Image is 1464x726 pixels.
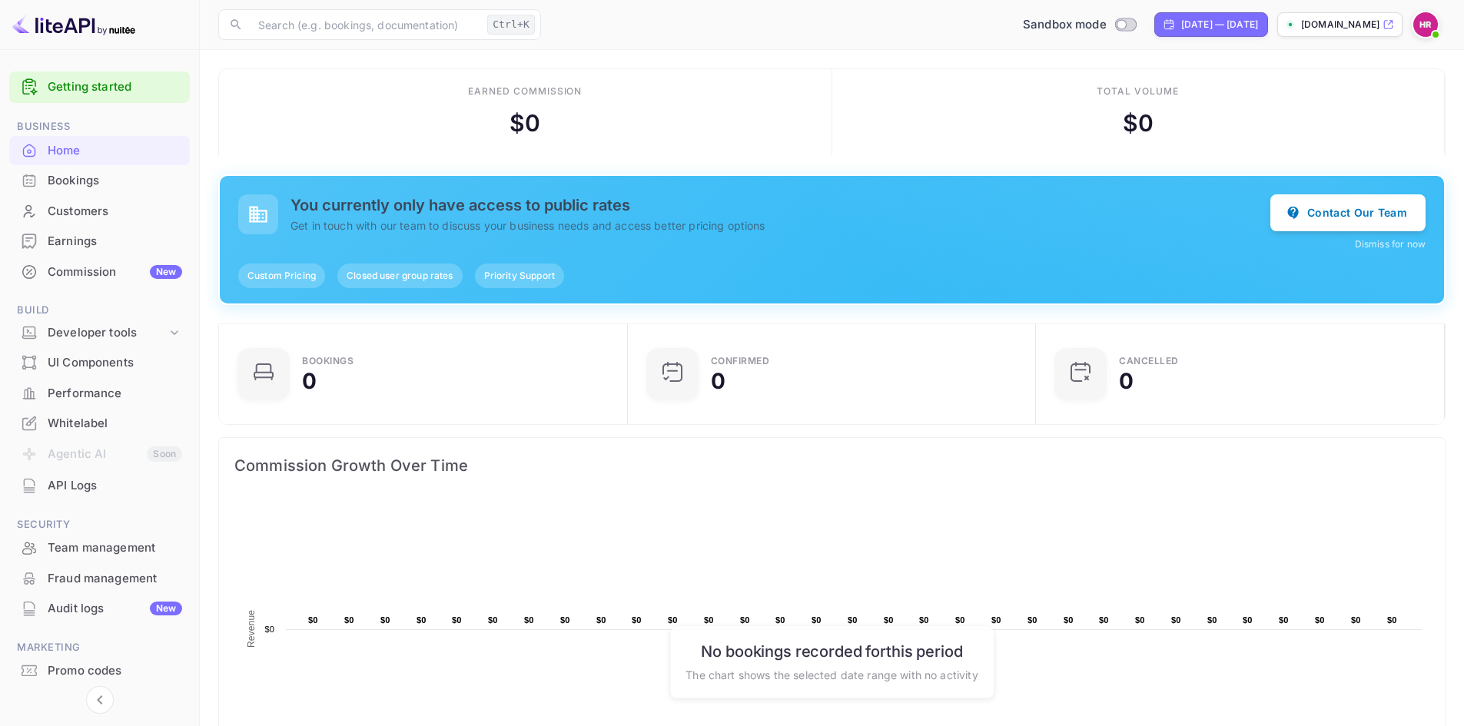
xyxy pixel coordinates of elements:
[1171,615,1181,625] text: $0
[1207,615,1217,625] text: $0
[1315,615,1325,625] text: $0
[48,324,167,342] div: Developer tools
[9,656,190,685] a: Promo codes
[1027,615,1037,625] text: $0
[9,118,190,135] span: Business
[9,594,190,624] div: Audit logsNew
[9,409,190,439] div: Whitelabel
[48,142,182,160] div: Home
[1064,615,1074,625] text: $0
[9,197,190,225] a: Customers
[686,642,978,661] h6: No bookings recorded for this period
[9,71,190,103] div: Getting started
[290,196,1270,214] h5: You currently only have access to public rates
[488,615,498,625] text: $0
[48,264,182,281] div: Commission
[344,615,354,625] text: $0
[452,615,462,625] text: $0
[9,136,190,164] a: Home
[1119,356,1179,366] div: CANCELLED
[812,615,822,625] text: $0
[9,516,190,533] span: Security
[380,615,390,625] text: $0
[475,269,564,283] span: Priority Support
[9,257,190,287] div: CommissionNew
[9,197,190,227] div: Customers
[9,471,190,501] div: API Logs
[1023,16,1107,34] span: Sandbox mode
[9,564,190,594] div: Fraud management
[848,615,858,625] text: $0
[48,539,182,557] div: Team management
[417,615,427,625] text: $0
[1119,370,1134,392] div: 0
[9,227,190,255] a: Earnings
[510,106,540,141] div: $ 0
[1279,615,1289,625] text: $0
[249,9,481,40] input: Search (e.g. bookings, documentation)
[308,615,318,625] text: $0
[1387,615,1397,625] text: $0
[596,615,606,625] text: $0
[1123,106,1154,141] div: $ 0
[9,471,190,499] a: API Logs
[1413,12,1438,37] img: Hugo Ruano
[740,615,750,625] text: $0
[9,136,190,166] div: Home
[9,320,190,346] div: Developer tools
[48,600,182,618] div: Audit logs
[9,594,190,622] a: Audit logsNew
[1301,18,1379,31] p: [DOMAIN_NAME]
[1099,615,1109,625] text: $0
[9,348,190,376] a: UI Components
[468,85,582,98] div: Earned commission
[1270,194,1426,231] button: Contact Our Team
[9,409,190,437] a: Whitelabel
[9,533,190,562] a: Team management
[9,257,190,286] a: CommissionNew
[9,166,190,194] a: Bookings
[48,78,182,96] a: Getting started
[1243,615,1253,625] text: $0
[560,615,570,625] text: $0
[302,356,354,366] div: Bookings
[775,615,785,625] text: $0
[632,615,642,625] text: $0
[9,533,190,563] div: Team management
[9,656,190,686] div: Promo codes
[12,12,135,37] img: LiteAPI logo
[9,379,190,409] div: Performance
[686,667,978,683] p: The chart shows the selected date range with no activity
[9,227,190,257] div: Earnings
[48,385,182,403] div: Performance
[711,370,725,392] div: 0
[668,615,678,625] text: $0
[9,348,190,378] div: UI Components
[524,615,534,625] text: $0
[337,269,462,283] span: Closed user group rates
[48,172,182,190] div: Bookings
[711,356,770,366] div: Confirmed
[1355,237,1426,251] button: Dismiss for now
[150,265,182,279] div: New
[1097,85,1179,98] div: Total volume
[302,370,317,392] div: 0
[884,615,894,625] text: $0
[48,415,182,433] div: Whitelabel
[150,602,182,615] div: New
[9,564,190,592] a: Fraud management
[9,302,190,319] span: Build
[290,217,1270,234] p: Get in touch with our team to discuss your business needs and access better pricing options
[919,615,929,625] text: $0
[48,662,182,680] div: Promo codes
[955,615,965,625] text: $0
[234,453,1429,478] span: Commission Growth Over Time
[704,615,714,625] text: $0
[1181,18,1258,31] div: [DATE] — [DATE]
[246,610,257,648] text: Revenue
[487,15,535,35] div: Ctrl+K
[9,379,190,407] a: Performance
[9,639,190,656] span: Marketing
[1351,615,1361,625] text: $0
[48,477,182,495] div: API Logs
